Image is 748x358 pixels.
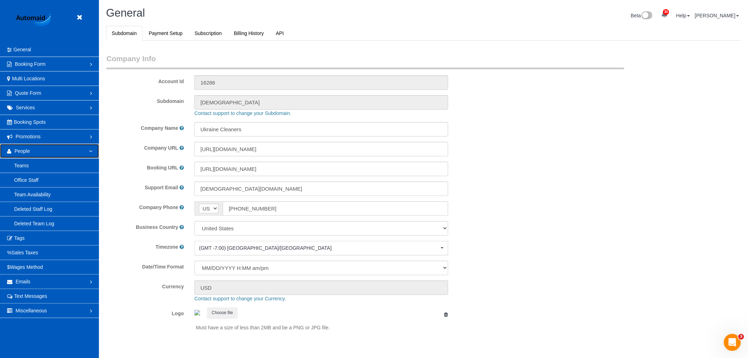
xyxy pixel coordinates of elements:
span: General [13,47,31,52]
span: (GMT -7:00) [GEOGRAPHIC_DATA]/[GEOGRAPHIC_DATA] [199,244,439,252]
span: Quote Form [15,90,41,96]
label: Company Name [141,125,178,132]
input: Phone [223,201,448,216]
a: Help [676,13,690,18]
span: Promotions [16,134,41,139]
button: (GMT -7:00) [GEOGRAPHIC_DATA]/[GEOGRAPHIC_DATA] [194,241,448,255]
a: Subscription [189,26,228,41]
button: Choose file [207,307,238,318]
label: Logo [101,307,189,317]
span: Wages Method [10,264,43,270]
label: Account Id [101,75,189,85]
img: Automaid Logo [12,12,57,28]
iframe: Intercom live chat [724,334,741,351]
a: 30 [658,7,671,23]
span: 30 [663,9,669,15]
div: Contact support to change your Subdomain. [189,110,718,117]
label: Company Phone [139,204,178,211]
label: Company URL [144,144,178,151]
a: [PERSON_NAME] [695,13,739,18]
span: Miscellaneous [16,308,47,313]
a: Subdomain [106,26,142,41]
span: 3 [738,334,744,340]
span: Services [16,105,35,110]
span: Booking Spots [14,119,46,125]
label: Booking URL [147,164,179,171]
span: Text Messages [14,293,47,299]
label: Support Email [145,184,178,191]
span: Tags [14,235,25,241]
span: General [106,7,145,19]
span: Multi Locations [12,76,45,81]
label: Timezone [156,243,178,250]
ol: Choose Timezone [194,241,448,255]
img: 8198af147c7ec167676e918a74526ec6ddc48321.png [194,310,200,316]
p: Must have a size of less than 2MB and be a PNG or JPG file. [196,324,448,331]
span: Emails [16,279,30,284]
a: API [270,26,290,41]
span: Sales Taxes [11,250,38,255]
label: Business Country [136,224,178,231]
label: Date/Time Format [101,261,189,270]
img: New interface [641,11,653,21]
a: Payment Setup [143,26,188,41]
a: Billing History [228,26,270,41]
div: Contact support to change your Currency. [189,295,718,302]
a: Beta [631,13,653,18]
span: Booking Form [15,61,46,67]
label: Subdomain [101,95,189,105]
legend: Company Info [106,53,624,69]
label: Currency [101,281,189,290]
span: People [14,148,30,154]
